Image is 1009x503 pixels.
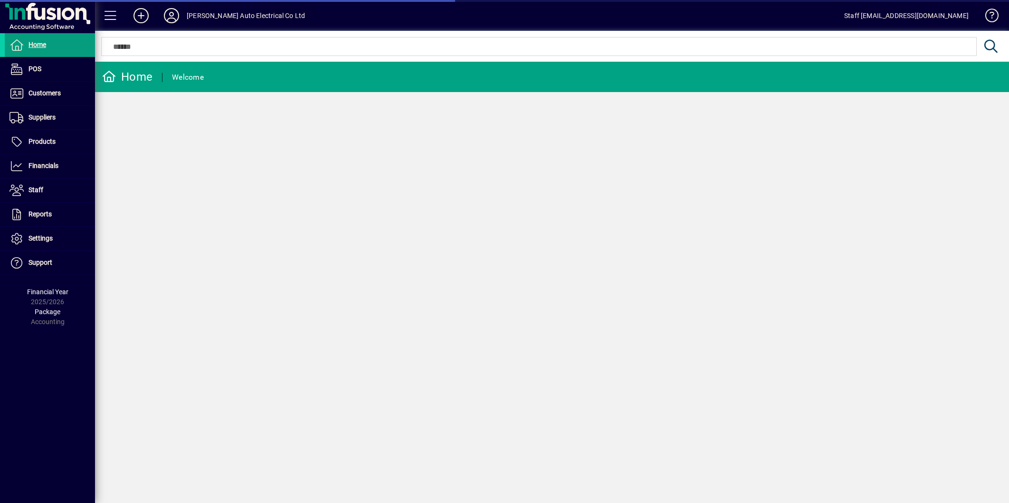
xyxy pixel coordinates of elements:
[29,210,52,218] span: Reports
[5,106,95,130] a: Suppliers
[5,130,95,154] a: Products
[29,186,43,194] span: Staff
[5,82,95,105] a: Customers
[126,7,156,24] button: Add
[844,8,969,23] div: Staff [EMAIL_ADDRESS][DOMAIN_NAME]
[29,162,58,169] span: Financials
[29,113,56,121] span: Suppliers
[5,251,95,275] a: Support
[5,57,95,81] a: POS
[5,203,95,226] a: Reports
[102,69,152,84] div: Home
[187,8,305,23] div: [PERSON_NAME] Auto Electrical Co Ltd
[29,41,46,48] span: Home
[156,7,187,24] button: Profile
[29,138,56,145] span: Products
[5,227,95,251] a: Settings
[5,154,95,178] a: Financials
[29,65,41,73] span: POS
[5,178,95,202] a: Staff
[978,2,997,33] a: Knowledge Base
[27,288,68,296] span: Financial Year
[35,308,60,316] span: Package
[29,234,53,242] span: Settings
[29,259,52,266] span: Support
[172,70,204,85] div: Welcome
[29,89,61,97] span: Customers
